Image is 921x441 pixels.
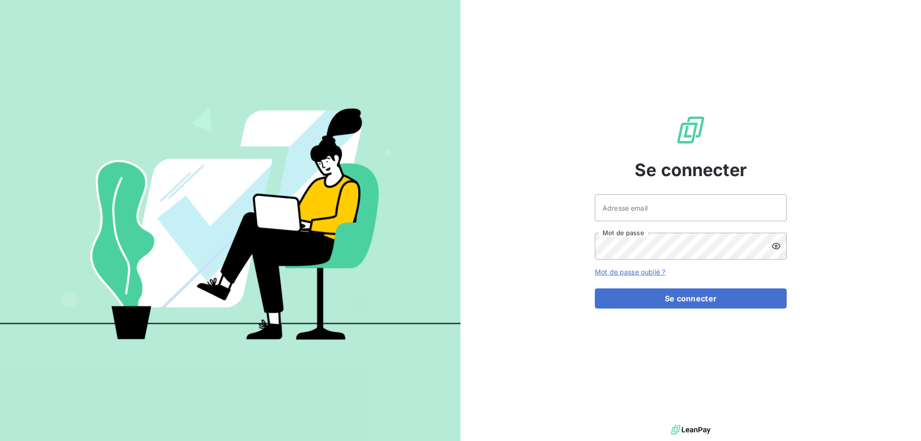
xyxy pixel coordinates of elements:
[635,157,747,183] span: Se connecter
[595,288,787,309] button: Se connecter
[671,423,710,437] img: logo
[595,194,787,221] input: placeholder
[595,268,665,276] a: Mot de passe oublié ?
[675,115,706,145] img: Logo LeanPay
